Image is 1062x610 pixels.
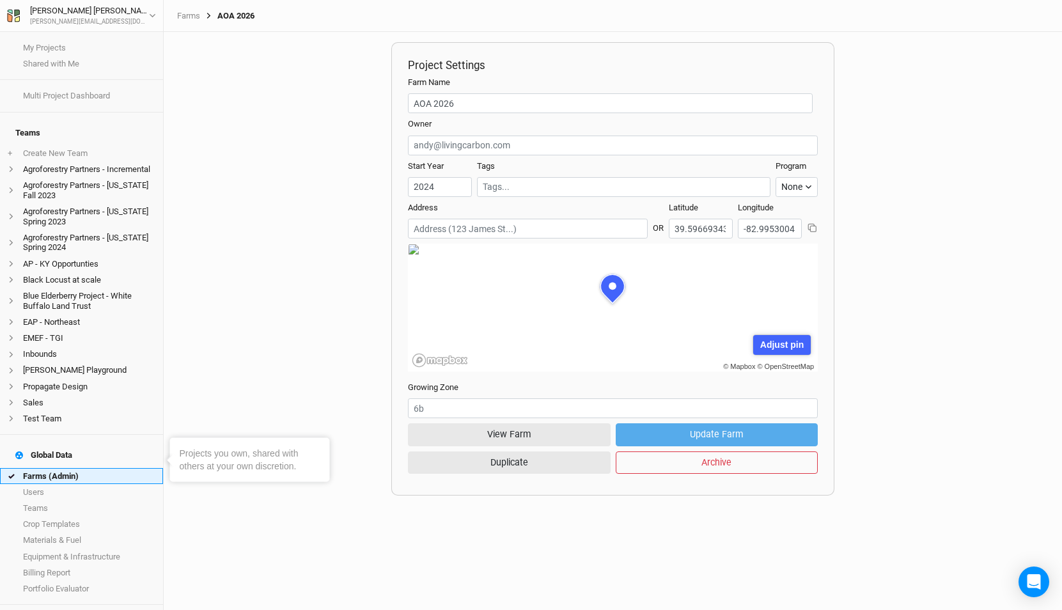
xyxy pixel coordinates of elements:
div: Projects you own, shared with others at your own discretion. [180,448,320,473]
div: [PERSON_NAME][EMAIL_ADDRESS][DOMAIN_NAME] [30,17,149,27]
button: [PERSON_NAME] [PERSON_NAME][PERSON_NAME][EMAIL_ADDRESS][DOMAIN_NAME] [6,4,157,27]
a: © OpenStreetMap [757,363,814,370]
h4: Teams [8,120,155,146]
input: Project/Farm Name [408,93,813,113]
div: None [781,180,802,194]
div: [PERSON_NAME] [PERSON_NAME] [30,4,149,17]
input: Longitude [738,219,802,239]
input: andy@livingcarbon.com [408,136,818,155]
button: Update Farm [616,423,818,446]
span: + [8,148,12,159]
div: Adjust pin [753,335,810,355]
input: Address (123 James St...) [408,219,648,239]
label: Latitude [669,202,698,214]
h2: Project Settings [408,59,818,72]
label: Tags [477,160,495,172]
label: Program [776,160,806,172]
label: Longitude [738,202,774,214]
div: AOA 2026 [200,11,254,21]
input: Latitude [669,219,733,239]
input: Tags... [483,180,764,194]
button: View Farm [408,423,610,446]
button: Duplicate [408,451,610,474]
button: Archive [616,451,818,474]
div: Open Intercom Messenger [1019,567,1049,597]
label: Owner [408,118,432,130]
label: Address [408,202,438,214]
a: Farms [177,11,200,21]
button: None [776,177,818,197]
button: Copy [807,223,818,233]
input: 6b [408,398,818,418]
div: OR [653,212,664,234]
div: Global Data [15,450,72,460]
label: Start Year [408,160,444,172]
input: Start Year [408,177,472,197]
label: Farm Name [408,77,450,88]
a: © Mapbox [723,363,755,370]
a: Mapbox logo [412,353,468,368]
label: Growing Zone [408,382,458,393]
